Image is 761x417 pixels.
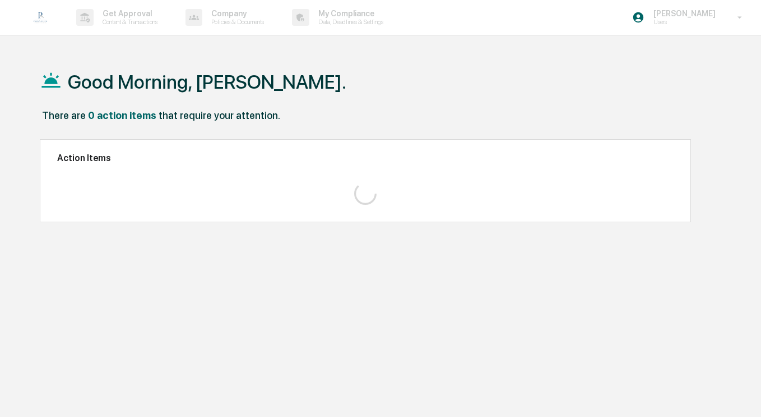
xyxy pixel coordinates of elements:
[27,4,54,31] img: logo
[159,109,280,121] div: that require your attention.
[309,9,389,18] p: My Compliance
[202,9,270,18] p: Company
[94,9,163,18] p: Get Approval
[644,9,721,18] p: [PERSON_NAME]
[644,18,721,26] p: Users
[42,109,86,121] div: There are
[309,18,389,26] p: Data, Deadlines & Settings
[68,71,346,93] h1: Good Morning, [PERSON_NAME].
[202,18,270,26] p: Policies & Documents
[94,18,163,26] p: Content & Transactions
[57,153,674,163] h2: Action Items
[88,109,156,121] div: 0 action items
